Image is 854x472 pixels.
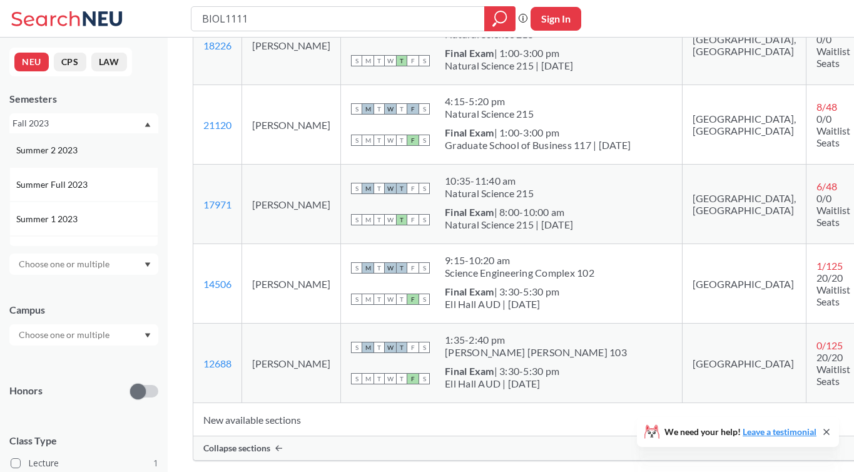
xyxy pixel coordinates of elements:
[743,426,816,437] a: Leave a testimonial
[419,373,430,384] span: S
[203,357,231,369] a: 12688
[9,303,158,317] div: Campus
[683,244,806,324] td: [GEOGRAPHIC_DATA]
[407,214,419,225] span: F
[484,6,516,31] div: magnifying glass
[419,103,430,115] span: S
[13,327,118,342] input: Choose one or multiple
[362,183,374,194] span: M
[683,324,806,403] td: [GEOGRAPHIC_DATA]
[145,122,151,127] svg: Dropdown arrow
[91,53,127,71] button: LAW
[203,278,231,290] a: 14506
[203,198,231,210] a: 17971
[445,47,494,59] b: Final Exam
[362,342,374,353] span: M
[362,55,374,66] span: M
[13,257,118,272] input: Choose one or multiple
[445,334,627,346] div: 1:35 - 2:40 pm
[445,365,559,377] div: | 3:30-5:30 pm
[385,214,396,225] span: W
[145,262,151,267] svg: Dropdown arrow
[9,434,158,448] span: Class Type
[374,135,385,146] span: T
[374,103,385,115] span: T
[683,165,806,244] td: [GEOGRAPHIC_DATA], [GEOGRAPHIC_DATA]
[374,262,385,274] span: T
[362,135,374,146] span: M
[385,262,396,274] span: W
[419,214,430,225] span: S
[16,143,80,157] span: Summer 2 2023
[351,262,362,274] span: S
[816,260,843,272] span: 1 / 125
[445,126,494,138] b: Final Exam
[407,294,419,305] span: F
[445,206,494,218] b: Final Exam
[362,103,374,115] span: M
[419,183,430,194] span: S
[11,455,158,471] label: Lecture
[54,53,86,71] button: CPS
[445,187,534,200] div: Natural Science 215
[407,135,419,146] span: F
[351,55,362,66] span: S
[374,183,385,194] span: T
[362,262,374,274] span: M
[396,373,407,384] span: T
[362,294,374,305] span: M
[419,55,430,66] span: S
[14,53,49,71] button: NEU
[816,180,837,192] span: 6 / 48
[351,214,362,225] span: S
[816,339,843,351] span: 0 / 125
[445,218,573,231] div: Natural Science 215 | [DATE]
[407,342,419,353] span: F
[816,192,850,228] span: 0/0 Waitlist Seats
[396,294,407,305] span: T
[13,116,143,130] div: Fall 2023
[664,428,816,436] span: We need your help!
[242,6,341,85] td: [PERSON_NAME]
[407,373,419,384] span: F
[145,333,151,338] svg: Dropdown arrow
[351,373,362,384] span: S
[445,285,559,298] div: | 3:30-5:30 pm
[396,214,407,225] span: T
[407,262,419,274] span: F
[445,298,559,310] div: Ell Hall AUD | [DATE]
[816,272,850,307] span: 20/20 Waitlist Seats
[16,212,80,226] span: Summer 1 2023
[396,135,407,146] span: T
[242,244,341,324] td: [PERSON_NAME]
[396,55,407,66] span: T
[351,103,362,115] span: S
[362,214,374,225] span: M
[531,7,581,31] button: Sign In
[445,95,534,108] div: 4:15 - 5:20 pm
[816,113,850,148] span: 0/0 Waitlist Seats
[419,342,430,353] span: S
[374,373,385,384] span: T
[242,324,341,403] td: [PERSON_NAME]
[9,384,43,398] p: Honors
[419,135,430,146] span: S
[153,456,158,470] span: 1
[385,294,396,305] span: W
[9,254,158,275] div: Dropdown arrow
[445,47,573,59] div: | 1:00-3:00 pm
[419,294,430,305] span: S
[419,262,430,274] span: S
[203,119,231,131] a: 21120
[9,92,158,106] div: Semesters
[242,85,341,165] td: [PERSON_NAME]
[407,103,419,115] span: F
[445,108,534,120] div: Natural Science 215
[374,55,385,66] span: T
[385,183,396,194] span: W
[385,373,396,384] span: W
[445,59,573,72] div: Natural Science 215 | [DATE]
[351,135,362,146] span: S
[385,342,396,353] span: W
[445,206,573,218] div: | 8:00-10:00 am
